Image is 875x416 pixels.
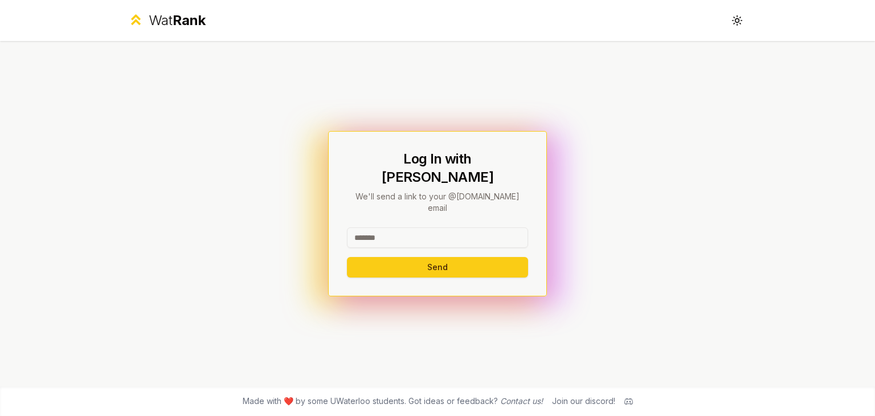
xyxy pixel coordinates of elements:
[149,11,206,30] div: Wat
[347,257,528,278] button: Send
[128,11,206,30] a: WatRank
[173,12,206,28] span: Rank
[500,396,543,406] a: Contact us!
[347,150,528,186] h1: Log In with [PERSON_NAME]
[347,191,528,214] p: We'll send a link to your @[DOMAIN_NAME] email
[243,395,543,407] span: Made with ❤️ by some UWaterloo students. Got ideas or feedback?
[552,395,615,407] div: Join our discord!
